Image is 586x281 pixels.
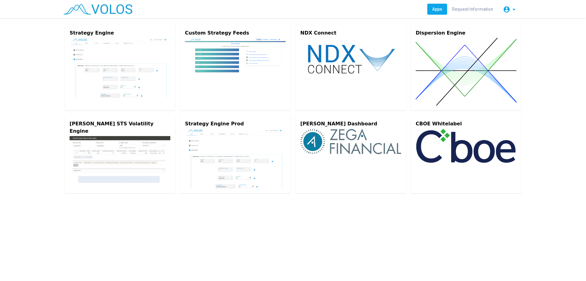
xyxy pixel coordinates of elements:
div: Strategy Engine Prod [185,120,286,128]
a: Request Information [447,4,498,15]
img: custom.png [185,38,286,86]
mat-icon: account_circle [503,6,510,13]
a: Apps [427,4,447,15]
span: Apps [432,7,442,12]
div: NDX Connect [300,29,401,37]
img: ndx-connect.svg [300,38,401,80]
div: Strategy Engine [70,29,170,37]
img: strategy-engine.png [70,38,170,98]
div: [PERSON_NAME] STS Volatility Engine [70,120,170,135]
img: cboe-logo.png [416,129,516,163]
span: Request Information [452,7,493,12]
img: zega-logo.png [300,129,401,154]
div: [PERSON_NAME] Dashboard [300,120,401,128]
div: Dispersion Engine [416,29,516,37]
mat-icon: arrow_drop_down [510,6,518,13]
img: strategy-engine.png [185,129,286,188]
img: gs-engine.png [70,136,170,183]
img: dispersion.svg [416,38,516,105]
div: CBOE Whitelabel [416,120,516,128]
div: Custom Strategy Feeds [185,29,286,37]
